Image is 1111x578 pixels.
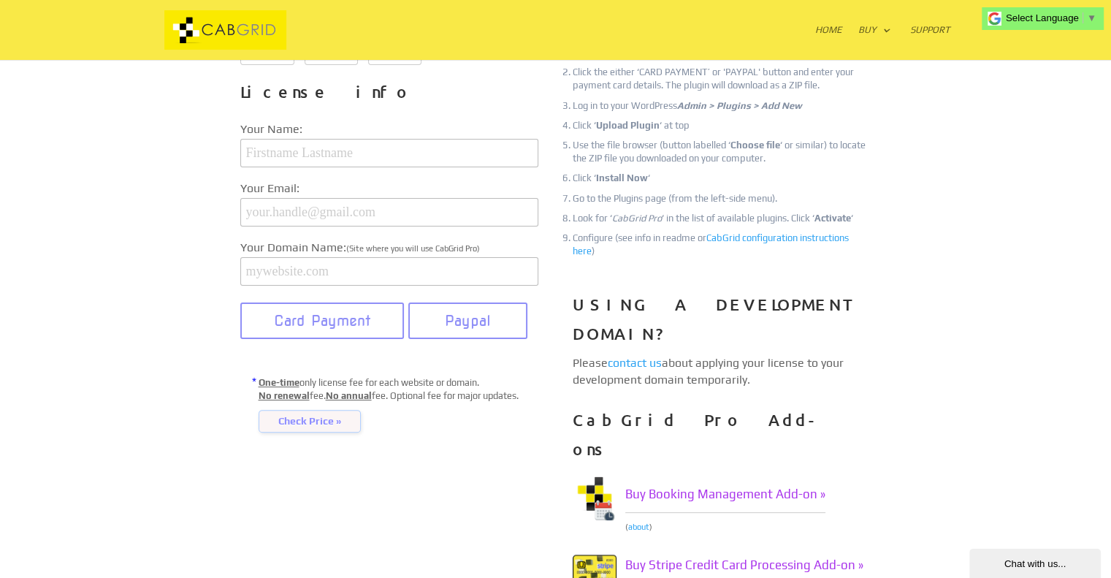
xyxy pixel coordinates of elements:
label: Your Name: [240,120,538,139]
span: (Site where you will use CabGrid Pro) [346,244,480,253]
strong: Choose file [730,140,780,151]
strong: Upload Plugin [596,120,660,131]
img: CabGrid [164,10,287,50]
a: Home [815,25,842,60]
iframe: chat widget [969,546,1104,578]
p: Please about applying your license to your development domain temporarily. [573,355,871,388]
em: CabGrid Pro [612,213,662,224]
label: Your Email: [240,179,538,198]
a: CabGrid configuration instructions here [573,232,849,256]
li: Go to the Plugins page (from the left-side menu). [573,192,871,205]
a: about [628,522,649,531]
li: Use the file browser (button labelled ‘ ‘ or similar) to locate the ZIP file you downloaded on yo... [573,139,871,165]
span: ( ) [625,522,652,531]
li: Click ‘ ‘ at top [573,119,871,132]
u: One-time [259,377,299,388]
img: Taxi Booking WordPress Plugin [573,476,616,520]
a: Select Language​ [1006,12,1096,23]
h3: License info [240,77,538,114]
span: Select Language [1006,12,1079,23]
button: Paypal [408,303,527,339]
span: Check Price » [259,410,361,433]
a: Support [910,25,950,60]
a: contact us [608,356,662,370]
p: only license fee for each website or domain. fee. fee. Optional fee for major updates. [259,376,538,433]
span: ▼ [1087,12,1096,23]
li: Click the either ‘CARD PAYMENT’ or 'PAYPAL' button and enter your payment card details. The plugi... [573,66,871,92]
li: Log in to your WordPress [573,99,871,113]
strong: Activate [814,213,851,224]
a: Buy Booking Management Add-on » [625,476,825,513]
input: your.handle@gmail.com [240,198,538,227]
input: Firstname Lastname [240,139,538,167]
u: No renewal [259,390,310,401]
input: mywebsite.com [240,257,538,286]
button: Card Payment [240,303,405,339]
li: Click ‘ ‘ [573,172,871,185]
strong: Install Now [596,172,648,183]
li: Configure (see info in readme or ) [573,232,871,258]
h3: CabGrid Pro Add-ons [573,406,871,471]
a: Buy [858,25,891,60]
em: Admin > Plugins > Add New [677,100,802,111]
u: No annual [326,390,372,401]
h3: USING A DEVELOPMENT DOMAIN? [573,290,871,355]
label: Your Domain Name: [240,238,538,257]
li: Look for ‘ ‘ in the list of available plugins. Click ‘ ‘ [573,212,871,225]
